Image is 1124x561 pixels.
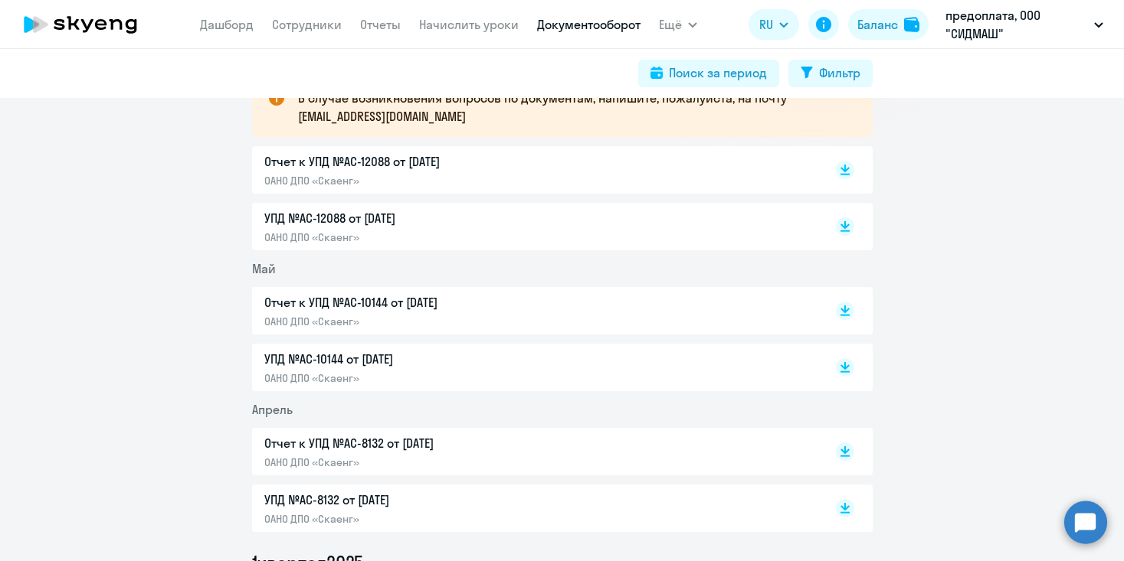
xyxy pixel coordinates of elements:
p: ОАНО ДПО «Скаенг» [264,230,586,244]
p: Отчет к УПД №AC-10144 от [DATE] [264,293,586,311]
p: УПД №AC-10144 от [DATE] [264,350,586,368]
button: Фильтр [788,60,873,87]
button: Поиск за период [638,60,779,87]
p: ОАНО ДПО «Скаенг» [264,371,586,385]
p: ОАНО ДПО «Скаенг» [264,174,586,188]
a: УПД №AC-12088 от [DATE]ОАНО ДПО «Скаенг» [264,209,804,244]
a: УПД №AC-10144 от [DATE]ОАНО ДПО «Скаенг» [264,350,804,385]
div: Баланс [857,15,898,34]
button: предоплата, ООО "СИДМАШ" [938,6,1111,43]
p: Отчет к УПД №AC-8132 от [DATE] [264,434,586,452]
a: УПД №AC-8132 от [DATE]ОАНО ДПО «Скаенг» [264,491,804,526]
a: Начислить уроки [419,17,519,32]
button: Балансbalance [848,9,929,40]
a: Отчет к УПД №AC-12088 от [DATE]ОАНО ДПО «Скаенг» [264,152,804,188]
a: Отчет к УПД №AC-8132 от [DATE]ОАНО ДПО «Скаенг» [264,434,804,469]
p: ОАНО ДПО «Скаенг» [264,512,586,526]
p: В случае возникновения вопросов по документам, напишите, пожалуйста, на почту [EMAIL_ADDRESS][DOM... [298,89,845,126]
a: Сотрудники [272,17,342,32]
div: Фильтр [819,64,860,82]
p: УПД №AC-8132 от [DATE] [264,491,586,509]
p: УПД №AC-12088 от [DATE] [264,209,586,227]
p: ОАНО ДПО «Скаенг» [264,455,586,469]
img: balance [904,17,919,32]
a: Отчет к УПД №AC-10144 от [DATE]ОАНО ДПО «Скаенг» [264,293,804,328]
a: Документооборот [537,17,641,32]
p: предоплата, ООО "СИДМАШ" [945,6,1088,43]
a: Отчеты [360,17,401,32]
span: Апрель [252,402,293,417]
p: ОАНО ДПО «Скаенг» [264,315,586,328]
div: Поиск за период [669,64,767,82]
a: Дашборд [200,17,254,32]
span: Май [252,261,276,276]
button: RU [749,9,799,40]
button: Ещё [659,9,697,40]
p: Отчет к УПД №AC-12088 от [DATE] [264,152,586,171]
span: RU [759,15,773,34]
span: Ещё [659,15,682,34]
